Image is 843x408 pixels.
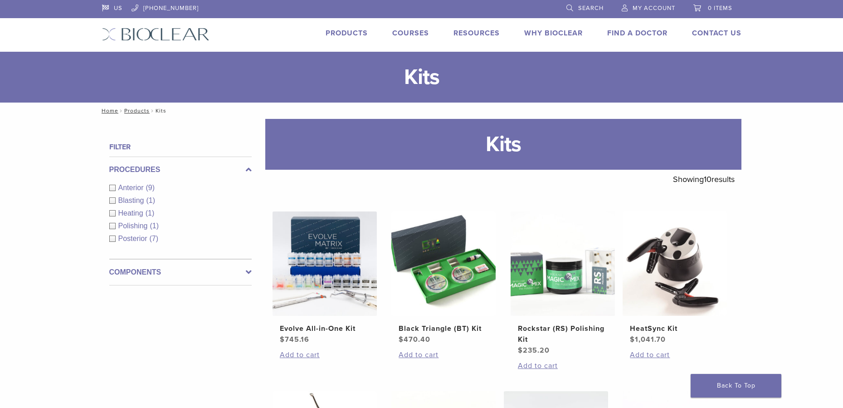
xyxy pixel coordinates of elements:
[102,28,210,41] img: Bioclear
[118,235,150,242] span: Posterior
[99,108,118,114] a: Home
[578,5,604,12] span: Search
[109,267,252,278] label: Components
[518,346,550,355] bdi: 235.20
[691,374,781,398] a: Back To Top
[280,335,285,344] span: $
[510,211,616,356] a: Rockstar (RS) Polishing KitRockstar (RS) Polishing Kit $235.20
[124,108,150,114] a: Products
[607,29,668,38] a: Find A Doctor
[95,103,748,119] nav: Kits
[391,211,496,316] img: Black Triangle (BT) Kit
[692,29,741,38] a: Contact Us
[453,29,500,38] a: Resources
[399,335,430,344] bdi: 470.40
[265,119,741,170] h1: Kits
[280,323,370,334] h2: Evolve All-in-One Kit
[118,209,146,217] span: Heating
[280,335,309,344] bdi: 745.16
[518,360,608,371] a: Add to cart: “Rockstar (RS) Polishing Kit”
[524,29,583,38] a: Why Bioclear
[109,142,252,152] h4: Filter
[622,211,728,345] a: HeatSync KitHeatSync Kit $1,041.70
[518,346,523,355] span: $
[633,5,675,12] span: My Account
[673,170,735,189] p: Showing results
[704,174,711,184] span: 10
[118,108,124,113] span: /
[630,335,666,344] bdi: 1,041.70
[392,29,429,38] a: Courses
[630,349,720,360] a: Add to cart: “HeatSync Kit”
[146,209,155,217] span: (1)
[150,222,159,230] span: (1)
[150,235,159,242] span: (7)
[146,197,155,204] span: (1)
[118,222,150,230] span: Polishing
[623,211,727,316] img: HeatSync Kit
[391,211,497,345] a: Black Triangle (BT) KitBlack Triangle (BT) Kit $470.40
[630,335,635,344] span: $
[399,323,488,334] h2: Black Triangle (BT) Kit
[273,211,377,316] img: Evolve All-in-One Kit
[146,184,155,192] span: (9)
[272,211,378,345] a: Evolve All-in-One KitEvolve All-in-One Kit $745.16
[399,335,404,344] span: $
[630,323,720,334] h2: HeatSync Kit
[511,211,615,316] img: Rockstar (RS) Polishing Kit
[118,184,146,192] span: Anterior
[326,29,368,38] a: Products
[109,164,252,175] label: Procedures
[708,5,732,12] span: 0 items
[118,197,146,204] span: Blasting
[399,349,488,360] a: Add to cart: “Black Triangle (BT) Kit”
[518,323,608,345] h2: Rockstar (RS) Polishing Kit
[150,108,156,113] span: /
[280,349,370,360] a: Add to cart: “Evolve All-in-One Kit”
